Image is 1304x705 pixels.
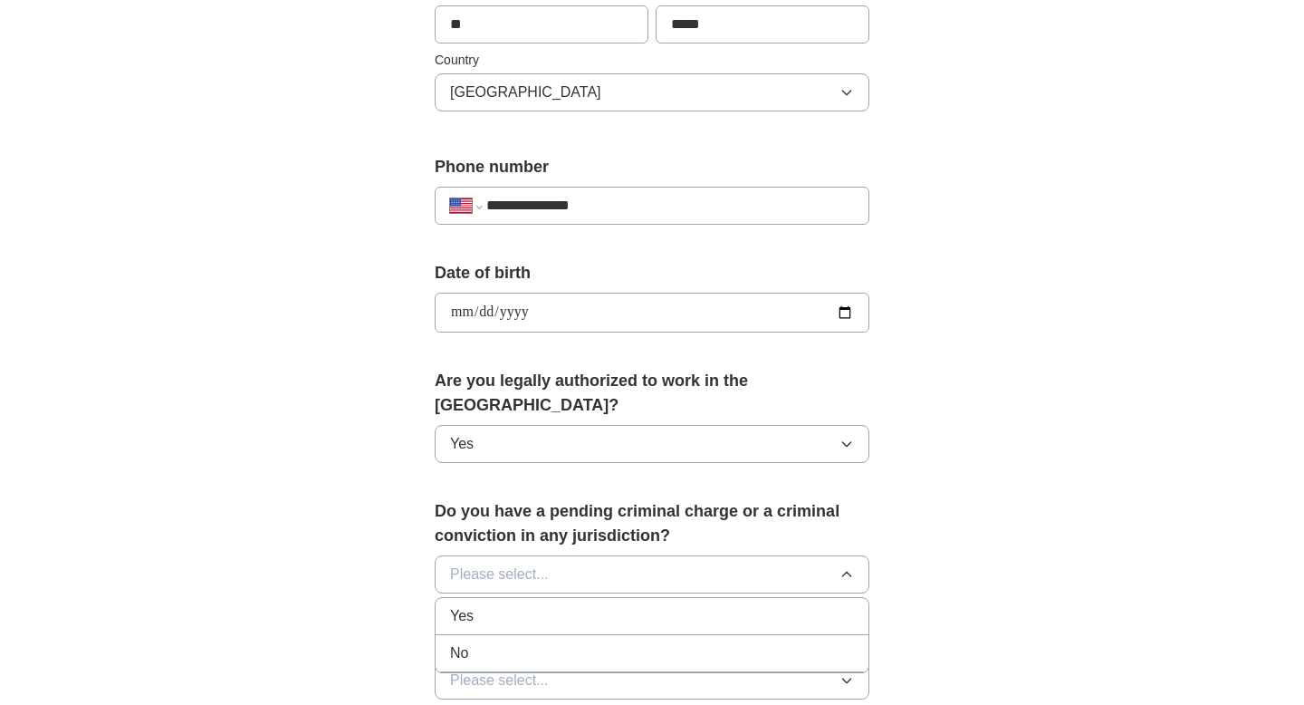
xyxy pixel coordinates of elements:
span: No [450,642,468,664]
span: Please select... [450,564,549,585]
label: Do you have a pending criminal charge or a criminal conviction in any jurisdiction? [435,499,869,548]
label: Country [435,51,869,70]
label: Phone number [435,155,869,179]
label: Date of birth [435,261,869,285]
span: Please select... [450,670,549,691]
button: [GEOGRAPHIC_DATA] [435,73,869,111]
label: Are you legally authorized to work in the [GEOGRAPHIC_DATA]? [435,369,869,418]
button: Please select... [435,662,869,700]
button: Yes [435,425,869,463]
span: [GEOGRAPHIC_DATA] [450,82,601,103]
button: Please select... [435,555,869,594]
span: Yes [450,605,474,627]
span: Yes [450,433,474,455]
